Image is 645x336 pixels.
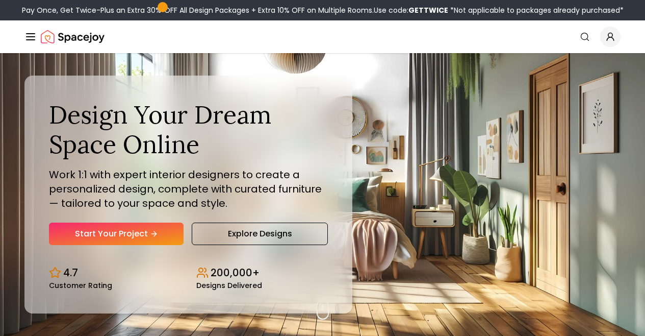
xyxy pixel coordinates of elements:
span: *Not applicable to packages already purchased* [448,5,624,15]
small: Customer Rating [49,282,112,289]
img: Spacejoy Logo [41,27,105,47]
div: Design stats [49,257,328,289]
a: Start Your Project [49,223,184,245]
b: GETTWICE [408,5,448,15]
p: 200,000+ [211,266,260,280]
a: Explore Designs [192,223,327,245]
p: Work 1:1 with expert interior designers to create a personalized design, complete with curated fu... [49,167,328,210]
a: Spacejoy [41,27,105,47]
h1: Design Your Dream Space Online [49,100,328,159]
div: Pay Once, Get Twice-Plus an Extra 30% OFF All Design Packages + Extra 10% OFF on Multiple Rooms. [22,5,624,15]
span: Use code: [374,5,448,15]
nav: Global [24,20,621,53]
p: 4.7 [63,266,78,280]
small: Designs Delivered [196,282,262,289]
